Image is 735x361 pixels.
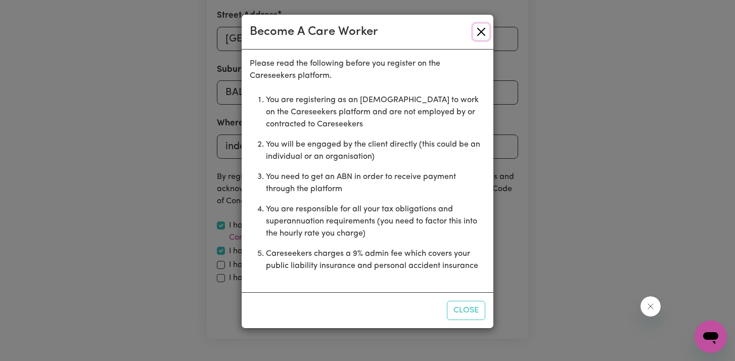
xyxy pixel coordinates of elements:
li: You are registering as an [DEMOGRAPHIC_DATA] to work on the Careseekers platform and are not empl... [266,90,485,134]
li: You are responsible for all your tax obligations and superannuation requirements (you need to fac... [266,199,485,244]
li: You will be engaged by the client directly (this could be an individual or an organisation) [266,134,485,167]
iframe: Close message [640,296,661,317]
p: Please read the following before you register on the Careseekers platform. [250,58,485,82]
button: Close [473,24,489,40]
button: Close [447,301,485,320]
span: Need any help? [6,7,61,15]
div: Become A Care Worker [250,23,378,41]
iframe: Button to launch messaging window [695,321,727,353]
li: You need to get an ABN in order to receive payment through the platform [266,167,485,199]
li: Careseekers charges a 9% admin fee which covers your public liability insurance and personal acci... [266,244,485,276]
